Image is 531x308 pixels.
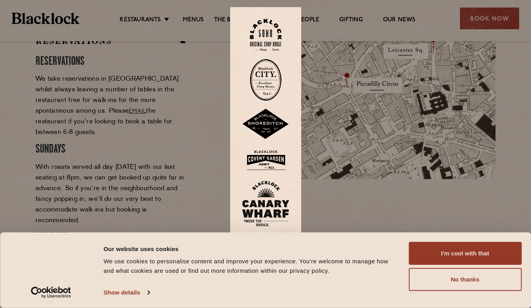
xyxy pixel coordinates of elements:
button: I'm cool with that [409,242,522,265]
img: BL_CW_Logo_Website.svg [242,181,289,227]
a: Usercentrics Cookiebot - opens in a new window [17,287,86,299]
img: Shoreditch-stamp-v2-default.svg [242,109,289,140]
img: City-stamp-default.svg [250,59,281,101]
button: No thanks [409,268,522,291]
img: BLA_1470_CoventGarden_Website_Solid.svg [242,147,289,173]
div: We use cookies to personalise content and improve your experience. You're welcome to manage how a... [103,257,400,276]
div: Our website uses cookies [103,244,400,253]
img: Soho-stamp-default.svg [250,19,281,51]
a: Show details [103,287,149,299]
